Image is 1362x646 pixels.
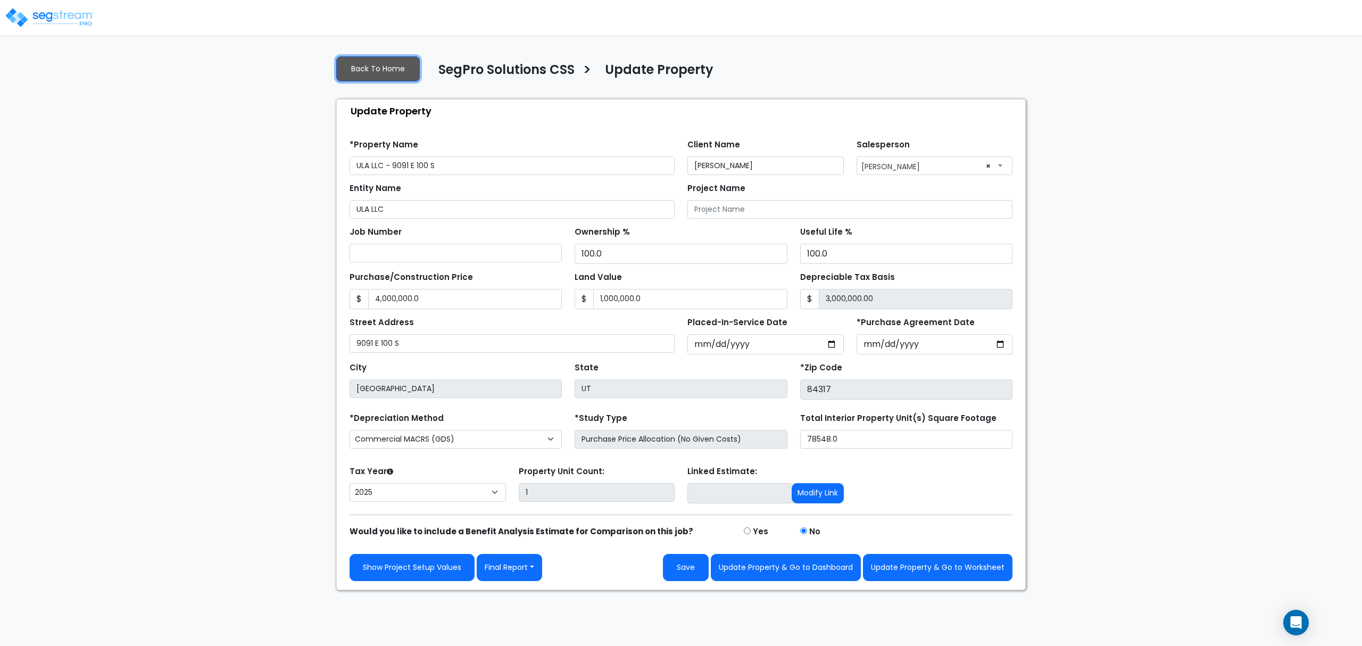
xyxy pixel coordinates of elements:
label: Entity Name [350,183,401,195]
h4: Update Property [605,62,713,80]
a: Back To Home [336,56,420,81]
input: Building Count [519,483,675,502]
span: $ [350,289,369,309]
input: Project Name [687,200,1012,219]
label: Client Name [687,139,740,151]
label: Purchase/Construction Price [350,271,473,284]
span: Zack Driscoll [857,157,1012,174]
button: Update Property & Go to Worksheet [863,554,1012,581]
label: Total Interior Property Unit(s) Square Footage [800,412,996,425]
label: Useful Life % [800,226,852,238]
label: *Property Name [350,139,418,151]
label: *Depreciation Method [350,412,444,425]
h4: SegPro Solutions CSS [438,62,575,80]
button: Final Report [477,554,542,581]
input: Purchase or Construction Price [368,289,562,309]
label: State [575,362,599,374]
label: Salesperson [857,139,910,151]
input: Zip Code [800,379,1012,400]
h3: > [583,61,592,82]
input: Purchase Date [857,334,1013,354]
label: Project Name [687,183,745,195]
button: Save [663,554,709,581]
label: No [809,526,820,538]
button: Update Property & Go to Dashboard [711,554,861,581]
span: $ [800,289,819,309]
label: Job Number [350,226,402,238]
label: Linked Estimate: [687,466,757,478]
input: Ownership [575,244,787,264]
label: Land Value [575,271,622,284]
label: Depreciable Tax Basis [800,271,895,284]
input: Entity Name [350,200,675,219]
input: 0.00 [819,289,1012,309]
label: *Study Type [575,412,627,425]
label: City [350,362,367,374]
input: Client Name [687,156,844,175]
label: *Purchase Agreement Date [857,317,975,329]
input: Street Address [350,334,675,353]
input: Depreciation [800,244,1012,264]
div: Open Intercom Messenger [1283,610,1309,635]
div: Update Property [342,100,1025,122]
span: $ [575,289,594,309]
label: Yes [753,526,768,538]
strong: Would you like to include a Benefit Analysis Estimate for Comparison on this job? [350,526,693,537]
label: Tax Year [350,466,393,478]
input: Land Value [593,289,787,309]
a: Update Property [597,62,713,85]
a: SegPro Solutions CSS [430,62,575,85]
label: Ownership % [575,226,630,238]
span: Zack Driscoll [857,156,1013,175]
label: *Zip Code [800,362,842,374]
label: Property Unit Count: [519,466,604,478]
button: Modify Link [792,483,844,503]
label: Placed-In-Service Date [687,317,787,329]
input: Property Name [350,156,675,175]
input: total square foot [800,430,1012,449]
a: Show Project Setup Values [350,554,475,581]
label: Street Address [350,317,414,329]
img: logo_pro_r.png [4,7,95,28]
span: × [986,159,991,173]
